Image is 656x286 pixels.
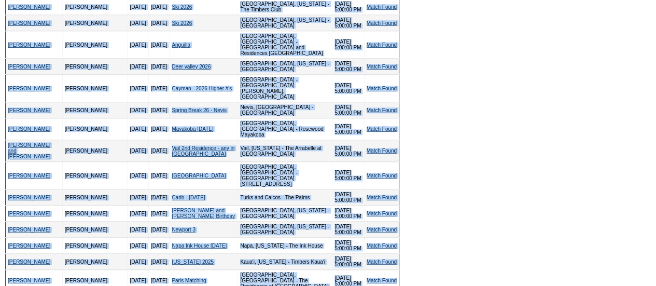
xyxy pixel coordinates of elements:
[128,59,148,75] td: [DATE]
[8,278,50,283] a: [PERSON_NAME]
[128,15,148,31] td: [DATE]
[367,243,397,249] a: Match Found
[8,243,50,249] a: [PERSON_NAME]
[367,126,397,132] a: Match Found
[8,227,50,233] a: [PERSON_NAME]
[8,64,50,70] a: [PERSON_NAME]
[172,259,214,265] a: [US_STATE] 2025
[148,189,169,206] td: [DATE]
[367,259,397,265] a: Match Found
[62,238,128,254] td: [PERSON_NAME]
[172,208,235,219] a: [PERSON_NAME] and [PERSON_NAME] Birthday
[128,238,148,254] td: [DATE]
[367,148,397,154] a: Match Found
[332,162,364,189] td: [DATE] 5:00:00 PM
[238,222,332,238] td: [GEOGRAPHIC_DATA], [US_STATE] - [GEOGRAPHIC_DATA]
[172,20,192,26] a: Ski 2026
[332,222,364,238] td: [DATE] 5:00:00 PM
[238,189,332,206] td: Turks and Caicos - The Palms
[367,4,397,10] a: Match Found
[172,4,192,10] a: Ski 2026
[128,75,148,102] td: [DATE]
[367,64,397,70] a: Match Found
[332,15,364,31] td: [DATE] 5:00:00 PM
[148,254,169,270] td: [DATE]
[62,118,128,140] td: [PERSON_NAME]
[148,140,169,162] td: [DATE]
[332,189,364,206] td: [DATE] 5:00:00 PM
[8,173,50,179] a: [PERSON_NAME]
[128,254,148,270] td: [DATE]
[332,102,364,118] td: [DATE] 5:00:00 PM
[332,59,364,75] td: [DATE] 5:00:00 PM
[172,64,211,70] a: Deer valley 2026
[62,15,128,31] td: [PERSON_NAME]
[172,227,196,233] a: Newport 3
[367,278,397,283] a: Match Found
[8,86,50,91] a: [PERSON_NAME]
[172,86,232,91] a: Cayman - 2026 Higher #'s
[238,238,332,254] td: Napa, [US_STATE] - The Ink House
[367,42,397,48] a: Match Found
[332,238,364,254] td: [DATE] 5:00:00 PM
[128,206,148,222] td: [DATE]
[367,107,397,113] a: Match Found
[8,259,50,265] a: [PERSON_NAME]
[8,142,50,159] a: [PERSON_NAME] and [PERSON_NAME]
[128,222,148,238] td: [DATE]
[332,206,364,222] td: [DATE] 5:00:00 PM
[367,227,397,233] a: Match Found
[62,254,128,270] td: [PERSON_NAME]
[8,4,50,10] a: [PERSON_NAME]
[172,243,227,249] a: Napa Ink House [DATE]
[62,102,128,118] td: [PERSON_NAME]
[172,195,205,200] a: Carib - [DATE]
[62,189,128,206] td: [PERSON_NAME]
[8,107,50,113] a: [PERSON_NAME]
[238,206,332,222] td: [GEOGRAPHIC_DATA], [US_STATE] - [GEOGRAPHIC_DATA]
[238,15,332,31] td: [GEOGRAPHIC_DATA], [US_STATE] - [GEOGRAPHIC_DATA]
[148,102,169,118] td: [DATE]
[238,162,332,189] td: [GEOGRAPHIC_DATA], [GEOGRAPHIC_DATA] - [GEOGRAPHIC_DATA][STREET_ADDRESS]
[238,102,332,118] td: Nevis, [GEOGRAPHIC_DATA] - [GEOGRAPHIC_DATA]
[62,222,128,238] td: [PERSON_NAME]
[238,140,332,162] td: Vail, [US_STATE] - The Arrabelle at [GEOGRAPHIC_DATA]
[238,118,332,140] td: [GEOGRAPHIC_DATA], [GEOGRAPHIC_DATA] - Rosewood Mayakoba
[172,42,190,48] a: Anguilla
[8,20,50,26] a: [PERSON_NAME]
[148,15,169,31] td: [DATE]
[367,86,397,91] a: Match Found
[62,75,128,102] td: [PERSON_NAME]
[62,31,128,59] td: [PERSON_NAME]
[128,31,148,59] td: [DATE]
[62,140,128,162] td: [PERSON_NAME]
[128,162,148,189] td: [DATE]
[332,140,364,162] td: [DATE] 5:00:00 PM
[148,59,169,75] td: [DATE]
[172,107,227,113] a: Spring Break 26 - Nevis
[148,222,169,238] td: [DATE]
[148,75,169,102] td: [DATE]
[148,238,169,254] td: [DATE]
[367,195,397,200] a: Match Found
[238,254,332,270] td: Kaua'i, [US_STATE] - Timbers Kaua'i
[148,118,169,140] td: [DATE]
[8,126,50,132] a: [PERSON_NAME]
[172,145,234,157] a: Vail 2nd Residence - any in [GEOGRAPHIC_DATA]
[128,102,148,118] td: [DATE]
[332,254,364,270] td: [DATE] 5:00:00 PM
[332,31,364,59] td: [DATE] 5:00:00 PM
[238,59,332,75] td: [GEOGRAPHIC_DATA], [US_STATE] - [GEOGRAPHIC_DATA]
[128,189,148,206] td: [DATE]
[62,59,128,75] td: [PERSON_NAME]
[332,118,364,140] td: [DATE] 5:00:00 PM
[8,211,50,216] a: [PERSON_NAME]
[128,118,148,140] td: [DATE]
[367,173,397,179] a: Match Found
[172,126,213,132] a: Mayakoba [DATE]
[367,20,397,26] a: Match Found
[148,31,169,59] td: [DATE]
[172,173,226,179] a: [GEOGRAPHIC_DATA]
[8,42,50,48] a: [PERSON_NAME]
[148,162,169,189] td: [DATE]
